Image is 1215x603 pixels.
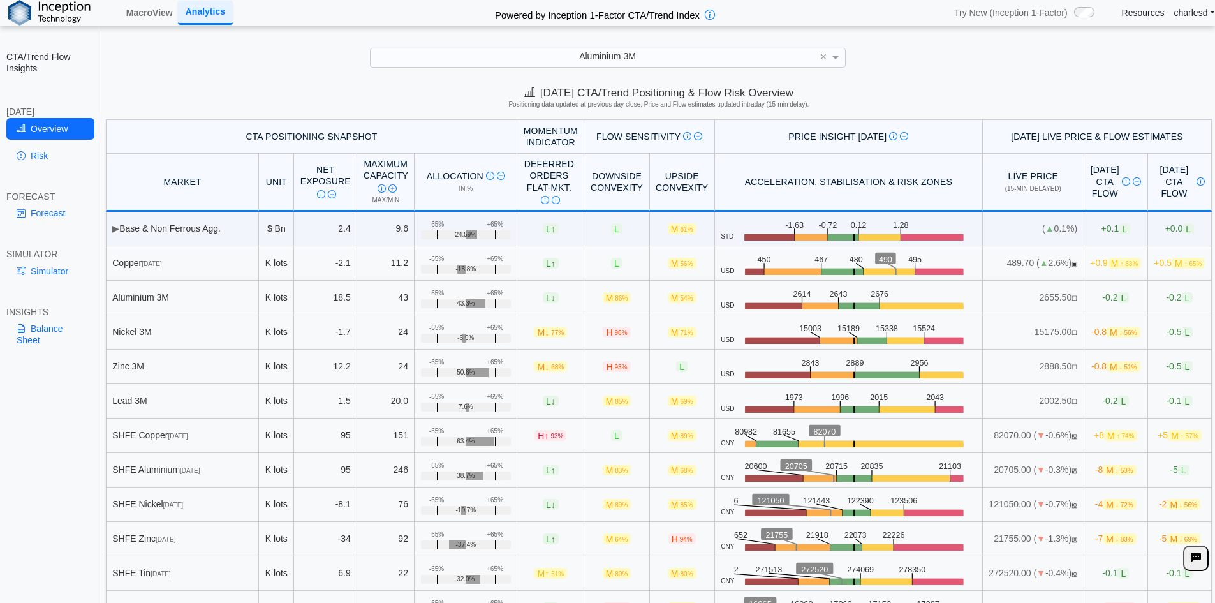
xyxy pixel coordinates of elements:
[668,327,696,338] span: M
[1159,499,1200,510] span: -2
[6,106,94,117] div: [DATE]
[1122,177,1130,186] img: Info
[551,258,556,268] span: ↑
[983,453,1084,488] td: 20705.00 ( -0.3%)
[603,361,630,372] span: H
[1071,329,1077,336] span: NO FEED: Live data feed not provided for this market.
[168,433,188,440] span: [DATE]
[259,315,294,350] td: K lots
[487,496,503,504] div: +65%
[579,51,636,61] span: Aluminium 3M
[317,190,325,198] img: Info
[774,426,797,436] text: 81655
[681,467,693,474] span: 68%
[490,4,705,22] h2: Powered by Inception 1-Factor CTA/Trend Index
[429,290,444,297] div: -65%
[1166,292,1193,303] span: -0.2
[1103,465,1136,475] span: M
[294,488,357,522] td: -8.1
[259,522,294,556] td: K lots
[429,255,444,263] div: -65%
[487,221,503,228] div: +65%
[456,265,476,273] span: -18.8%
[954,7,1068,19] span: Try New (Inception 1-Factor)
[524,87,793,99] span: [DATE] CTA/Trend Positioning & Flow Risk Overview
[1045,223,1054,234] span: ▲
[357,350,415,384] td: 24
[1165,223,1194,234] span: +0.0
[1170,465,1189,475] span: -5
[457,472,475,480] span: 38.7%
[1095,499,1137,510] span: -4
[912,254,925,264] text: 495
[721,474,734,482] span: CNY
[805,496,832,505] text: 121443
[676,361,688,372] span: L
[1071,364,1077,371] span: NO FEED: Live data feed not provided for this market.
[681,329,693,336] span: 71%
[1091,327,1140,338] span: -0.8
[1101,223,1130,234] span: +0.1
[429,531,444,539] div: -65%
[745,461,768,470] text: 20600
[1005,185,1061,192] span: (15-min delayed)
[983,246,1084,281] td: 489.70 ( 2.6%)
[1117,433,1135,440] span: ↑ 74%
[357,419,415,453] td: 151
[112,292,253,303] div: Aluminium 3M
[294,315,357,350] td: -1.7
[801,323,824,332] text: 15003
[603,499,631,510] span: M
[112,395,253,406] div: Lead 3M
[357,488,415,522] td: 76
[615,467,628,474] span: 83%
[294,384,357,419] td: 1.5
[1178,465,1189,475] span: L
[681,260,693,267] span: 56%
[1133,177,1141,186] img: Read More
[487,462,503,470] div: +65%
[735,426,758,436] text: 80982
[1182,327,1193,338] span: L
[294,419,357,453] td: 95
[524,158,575,205] div: Deferred Orders FLAT-MKT.
[112,429,253,441] div: SHFE Copper
[459,185,473,192] span: in %
[544,430,549,440] span: ↑
[681,433,693,440] span: 89%
[543,258,559,269] span: L
[1090,164,1141,199] div: [DATE] CTA Flow
[1182,396,1193,406] span: L
[178,1,233,24] a: Analytics
[6,248,94,260] div: SIMULATOR
[487,393,503,401] div: +65%
[550,433,563,440] span: 93%
[1181,433,1198,440] span: ↑ 57%
[388,184,397,193] img: Read More
[983,281,1084,315] td: 2655.50
[551,364,564,371] span: 68%
[1094,430,1137,441] span: +8
[429,324,444,332] div: -65%
[808,530,831,540] text: 21918
[603,396,631,406] span: M
[1172,258,1205,269] span: M
[300,164,351,199] div: Net Exposure
[821,220,839,229] text: -0.72
[1119,364,1137,371] span: ↓ 51%
[1154,258,1205,269] span: +0.5
[259,384,294,419] td: K lots
[294,350,357,384] td: 12.2
[1102,396,1129,406] span: -0.2
[487,531,503,539] div: +65%
[6,318,94,351] a: Balance Sheet
[603,292,631,303] span: M
[1154,164,1205,199] div: [DATE] CTA Flow
[1040,258,1049,268] span: ▲
[681,226,693,233] span: 61%
[767,530,790,540] text: 21755
[681,398,693,405] span: 69%
[364,158,408,193] div: Maximum Capacity
[615,398,628,405] span: 85%
[457,438,475,445] span: 63.4%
